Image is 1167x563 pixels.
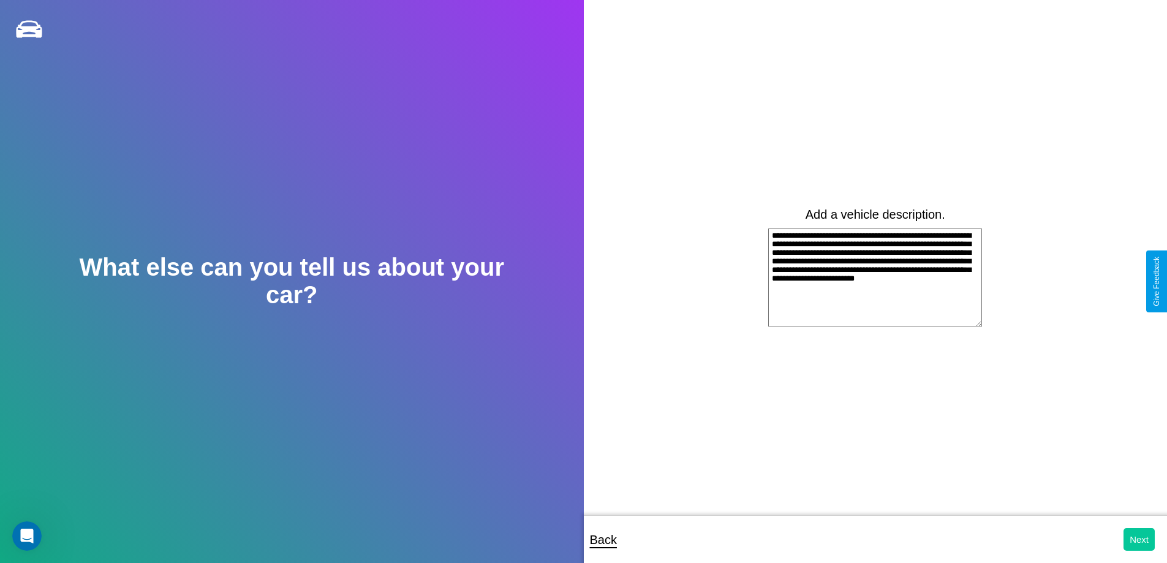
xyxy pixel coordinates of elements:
[1152,257,1161,306] div: Give Feedback
[12,521,42,551] iframe: Intercom live chat
[1124,528,1155,551] button: Next
[806,208,945,222] label: Add a vehicle description.
[58,254,525,309] h2: What else can you tell us about your car?
[590,529,617,551] p: Back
